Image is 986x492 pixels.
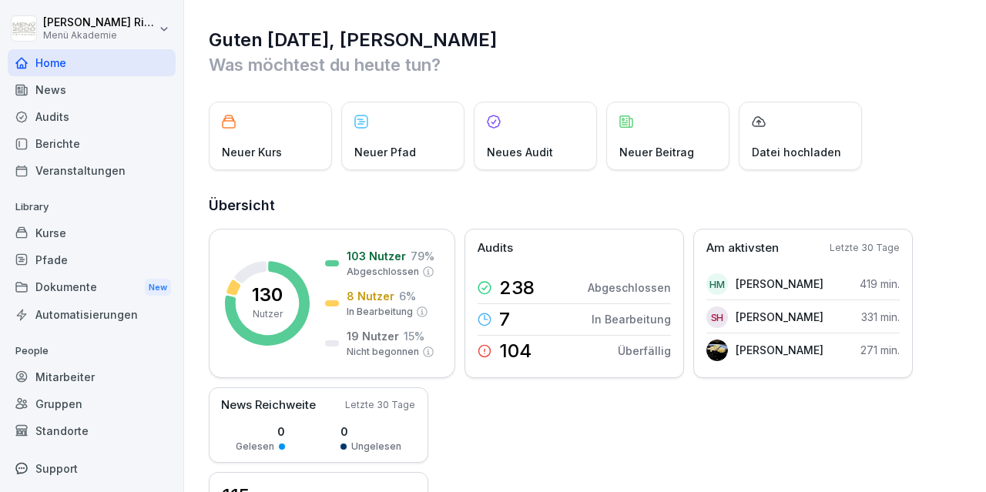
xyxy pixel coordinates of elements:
p: Am aktivsten [706,239,779,257]
p: Gelesen [236,440,274,454]
p: In Bearbeitung [592,311,671,327]
p: Neuer Beitrag [619,144,694,160]
a: Mitarbeiter [8,363,176,390]
p: 7 [499,310,510,329]
p: Ungelesen [351,440,401,454]
p: Datei hochladen [752,144,841,160]
a: Automatisierungen [8,301,176,328]
p: [PERSON_NAME] [736,276,823,292]
a: Gruppen [8,390,176,417]
a: Standorte [8,417,176,444]
p: Audits [478,239,513,257]
p: 6 % [399,288,416,304]
p: Menü Akademie [43,30,156,41]
p: [PERSON_NAME] Riediger [43,16,156,29]
p: 8 Nutzer [347,288,394,304]
p: 0 [236,423,285,440]
a: News [8,76,176,103]
a: Audits [8,103,176,130]
a: Kurse [8,219,176,246]
p: 130 [252,286,283,304]
h1: Guten [DATE], [PERSON_NAME] [209,28,963,52]
p: 0 [340,423,401,440]
p: Library [8,195,176,219]
p: Überfällig [618,343,671,359]
a: Berichte [8,130,176,157]
p: 238 [499,279,535,297]
img: wwvw6p51j0hspjxtk4xras49.png [706,340,728,361]
p: Abgeschlossen [347,265,419,279]
div: HM [706,273,728,295]
p: [PERSON_NAME] [736,309,823,325]
p: Abgeschlossen [588,279,671,296]
p: Letzte 30 Tage [830,241,900,255]
p: 271 min. [860,342,900,358]
p: Neues Audit [487,144,553,160]
p: Nutzer [253,307,283,321]
p: 104 [499,342,532,360]
p: 15 % [404,328,424,344]
div: SH [706,306,728,328]
div: Dokumente [8,273,176,302]
a: Veranstaltungen [8,157,176,184]
p: In Bearbeitung [347,305,413,319]
h2: Übersicht [209,195,963,216]
p: 419 min. [860,276,900,292]
p: Nicht begonnen [347,345,419,359]
p: 331 min. [861,309,900,325]
p: Letzte 30 Tage [345,398,415,412]
p: [PERSON_NAME] [736,342,823,358]
p: 79 % [411,248,434,264]
p: 19 Nutzer [347,328,399,344]
p: Was möchtest du heute tun? [209,52,963,77]
p: 103 Nutzer [347,248,406,264]
div: New [145,279,171,296]
p: People [8,339,176,363]
a: DokumenteNew [8,273,176,302]
a: Pfade [8,246,176,273]
div: Support [8,455,176,482]
a: Home [8,49,176,76]
p: Neuer Pfad [354,144,416,160]
p: Neuer Kurs [222,144,282,160]
p: News Reichweite [221,397,316,414]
